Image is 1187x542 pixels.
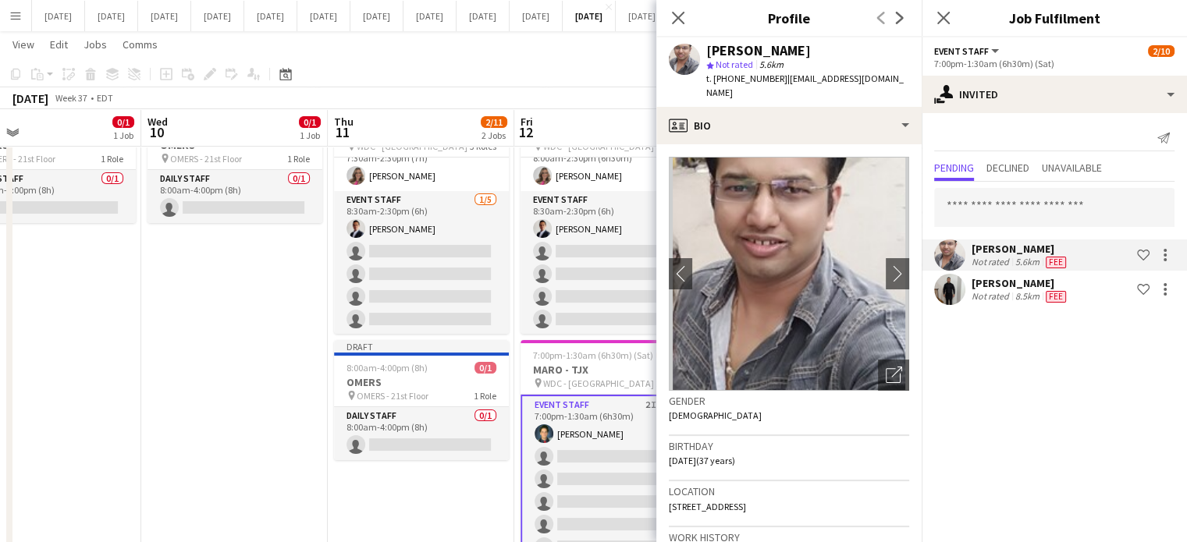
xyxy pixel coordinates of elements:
[334,340,509,352] div: Draft
[669,501,746,512] span: [STREET_ADDRESS]
[533,349,653,361] span: 7:00pm-1:30am (6h30m) (Sat)
[972,290,1012,303] div: Not rated
[616,1,669,31] button: [DATE]
[706,73,787,84] span: t. [PHONE_NUMBER]
[334,407,509,460] app-card-role: Daily Staff0/18:00am-4:00pm (8h)
[669,439,909,453] h3: Birthday
[147,103,322,223] app-job-card: Draft8:00am-4:00pm (8h)0/1OMERS OMERS - 21st Floor1 RoleDaily Staff0/18:00am-4:00pm (8h)
[1148,45,1175,57] span: 2/10
[112,116,134,128] span: 0/1
[521,115,533,129] span: Fri
[1046,291,1066,303] span: Fee
[669,394,909,408] h3: Gender
[669,484,909,498] h3: Location
[334,375,509,389] h3: OMERS
[706,73,904,98] span: | [EMAIL_ADDRESS][DOMAIN_NAME]
[85,1,138,31] button: [DATE]
[300,129,320,141] div: 1 Job
[716,58,753,70] span: Not rated
[113,129,133,141] div: 1 Job
[347,362,428,374] span: 8:00am-4:00pm (8h)
[357,390,428,402] span: OMERS - 21st Floor
[244,1,297,31] button: [DATE]
[482,129,506,141] div: 2 Jobs
[147,170,322,223] app-card-role: Daily Staff0/18:00am-4:00pm (8h)
[350,1,403,31] button: [DATE]
[457,1,510,31] button: [DATE]
[97,92,113,104] div: EDT
[521,363,695,377] h3: MARO - TJX
[1042,162,1102,173] span: Unavailable
[474,362,496,374] span: 0/1
[101,153,123,165] span: 1 Role
[145,123,168,141] span: 10
[1043,290,1069,303] div: Crew has different fees then in role
[922,8,1187,28] h3: Job Fulfilment
[669,409,762,421] span: [DEMOGRAPHIC_DATA]
[116,34,164,55] a: Comms
[922,76,1187,113] div: Invited
[138,1,191,31] button: [DATE]
[756,58,787,70] span: 5.6km
[669,455,735,466] span: [DATE] (37 years)
[878,360,909,391] div: Open photos pop-in
[123,37,158,51] span: Comms
[518,123,533,141] span: 12
[934,58,1175,69] div: 7:00pm-1:30am (6h30m) (Sat)
[287,153,310,165] span: 1 Role
[934,45,1001,57] button: Event Staff
[44,34,74,55] a: Edit
[297,1,350,31] button: [DATE]
[403,1,457,31] button: [DATE]
[543,377,654,389] span: WDC - [GEOGRAPHIC_DATA]
[334,138,509,191] app-card-role: Supervisor1/17:30am-2:30pm (7h)[PERSON_NAME]
[334,191,509,335] app-card-role: Event Staff1/58:30am-2:30pm (6h)[PERSON_NAME]
[521,103,695,334] app-job-card: 8:00am-2:30pm (6h30m)2/10MARO - TJX WDC - [GEOGRAPHIC_DATA]3 Roles Supervisor1/18:00am-2:30pm (6h...
[299,116,321,128] span: 0/1
[972,256,1012,268] div: Not rated
[510,1,563,31] button: [DATE]
[986,162,1029,173] span: Declined
[170,153,242,165] span: OMERS - 21st Floor
[706,44,811,58] div: [PERSON_NAME]
[12,37,34,51] span: View
[147,115,168,129] span: Wed
[934,45,989,57] span: Event Staff
[521,191,695,335] app-card-role: Event Staff1/58:30am-2:30pm (6h)[PERSON_NAME]
[12,90,48,106] div: [DATE]
[77,34,113,55] a: Jobs
[656,107,922,144] div: Bio
[52,92,91,104] span: Week 37
[32,1,85,31] button: [DATE]
[6,34,41,55] a: View
[334,340,509,460] app-job-card: Draft8:00am-4:00pm (8h)0/1OMERS OMERS - 21st Floor1 RoleDaily Staff0/18:00am-4:00pm (8h)
[332,123,354,141] span: 11
[50,37,68,51] span: Edit
[334,115,354,129] span: Thu
[521,138,695,191] app-card-role: Supervisor1/18:00am-2:30pm (6h30m)[PERSON_NAME]
[1046,257,1066,268] span: Fee
[563,1,616,31] button: [DATE]
[191,1,244,31] button: [DATE]
[656,8,922,28] h3: Profile
[481,116,507,128] span: 2/11
[669,157,909,391] img: Crew avatar or photo
[1012,290,1043,303] div: 8.5km
[972,276,1069,290] div: [PERSON_NAME]
[1043,256,1069,268] div: Crew has different fees then in role
[474,390,496,402] span: 1 Role
[334,103,509,334] app-job-card: 7:30am-2:30pm (7h)2/10MARO - TJX WDC - [GEOGRAPHIC_DATA]3 Roles Supervisor1/17:30am-2:30pm (7h)[P...
[972,242,1069,256] div: [PERSON_NAME]
[84,37,107,51] span: Jobs
[1012,256,1043,268] div: 5.6km
[934,162,974,173] span: Pending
